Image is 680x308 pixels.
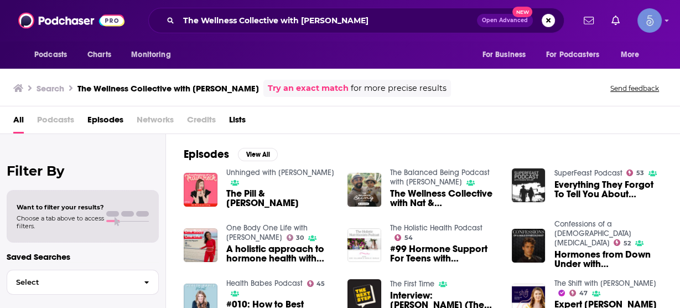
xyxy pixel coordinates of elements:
[554,219,631,248] a: Confessions of a Male Gynecologist
[184,228,217,262] img: A holistic approach to hormone health with Nat Kringoudis
[347,173,381,207] img: The Wellness Collective with Nat & Cecelia
[268,82,349,95] a: Try an exact match
[613,44,653,65] button: open menu
[624,241,631,246] span: 52
[554,250,662,269] span: Hormones from Down Under with [PERSON_NAME]
[287,234,304,241] a: 30
[390,244,499,263] span: #99 Hormone Support For Teens with [PERSON_NAME]
[77,83,259,94] h3: The Wellness Collective with [PERSON_NAME]
[7,163,159,179] h2: Filter By
[17,203,104,211] span: Want to filter your results?
[13,111,24,134] a: All
[187,111,216,134] span: Credits
[87,111,123,134] a: Episodes
[27,44,81,65] button: open menu
[351,82,447,95] span: for more precise results
[607,84,662,93] button: Send feedback
[554,180,662,199] a: Everything They Forgot To Tell You About Women's Health with Nat Kringoudis
[184,147,229,161] h2: Episodes
[579,291,588,296] span: 47
[238,148,278,161] button: View All
[34,47,67,63] span: Podcasts
[626,170,644,176] a: 53
[296,235,304,240] span: 30
[316,281,325,286] span: 45
[390,189,499,208] span: The Wellness Collective with Nat & [PERSON_NAME]
[621,47,640,63] span: More
[554,250,662,269] a: Hormones from Down Under with Nat Kringoudis
[569,290,588,296] a: 47
[226,223,308,242] a: One Body One Life with Vicki Nguyen
[512,229,546,263] img: Hormones from Down Under with Nat Kringoudis
[390,244,499,263] a: #99 Hormone Support For Teens with Nat Kringoudis
[637,8,662,33] span: Logged in as Spiral5-G1
[390,189,499,208] a: The Wellness Collective with Nat & Cecelia
[539,44,615,65] button: open menu
[554,279,656,288] a: The Shift with Katherine Maslen
[390,223,482,233] a: The Holistic Health Podcast
[7,279,135,286] span: Select
[512,168,546,202] img: Everything They Forgot To Tell You About Women's Health with Nat Kringoudis
[482,18,528,23] span: Open Advanced
[307,280,325,287] a: 45
[226,244,335,263] a: A holistic approach to hormone health with Nat Kringoudis
[637,8,662,33] img: User Profile
[184,147,278,161] a: EpisodesView All
[229,111,246,134] a: Lists
[607,11,624,30] a: Show notifications dropdown
[123,44,185,65] button: open menu
[18,10,124,31] img: Podchaser - Follow, Share and Rate Podcasts
[226,244,335,263] span: A holistic approach to hormone health with [PERSON_NAME]
[37,111,74,134] span: Podcasts
[226,279,303,288] a: Health Babes Podcast
[554,168,622,178] a: SuperFeast Podcast
[131,47,170,63] span: Monitoring
[554,180,662,199] span: Everything They Forgot To Tell You About Women's Health with [PERSON_NAME]
[137,111,174,134] span: Networks
[614,239,631,246] a: 52
[347,228,381,262] img: #99 Hormone Support For Teens with Nat Kringoudis
[37,83,64,94] h3: Search
[482,47,526,63] span: For Business
[637,8,662,33] button: Show profile menu
[636,171,644,176] span: 53
[226,189,335,208] span: The Pill & [PERSON_NAME]
[512,7,532,17] span: New
[579,11,598,30] a: Show notifications dropdown
[404,235,413,240] span: 54
[226,189,335,208] a: The Pill & Nat Kringoudis
[390,279,434,289] a: The First Time
[474,44,539,65] button: open menu
[226,168,334,177] a: Unhinged with Phoebe Parsons
[148,8,564,33] div: Search podcasts, credits, & more...
[179,12,477,29] input: Search podcasts, credits, & more...
[184,173,217,207] img: The Pill & Nat Kringoudis
[7,270,159,295] button: Select
[394,234,413,241] a: 54
[546,47,599,63] span: For Podcasters
[477,14,533,27] button: Open AdvancedNew
[7,251,159,262] p: Saved Searches
[17,214,104,230] span: Choose a tab above to access filters.
[390,168,490,187] a: The Balanced Being Podcast with Gunny Sodhi
[87,47,111,63] span: Charts
[80,44,118,65] a: Charts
